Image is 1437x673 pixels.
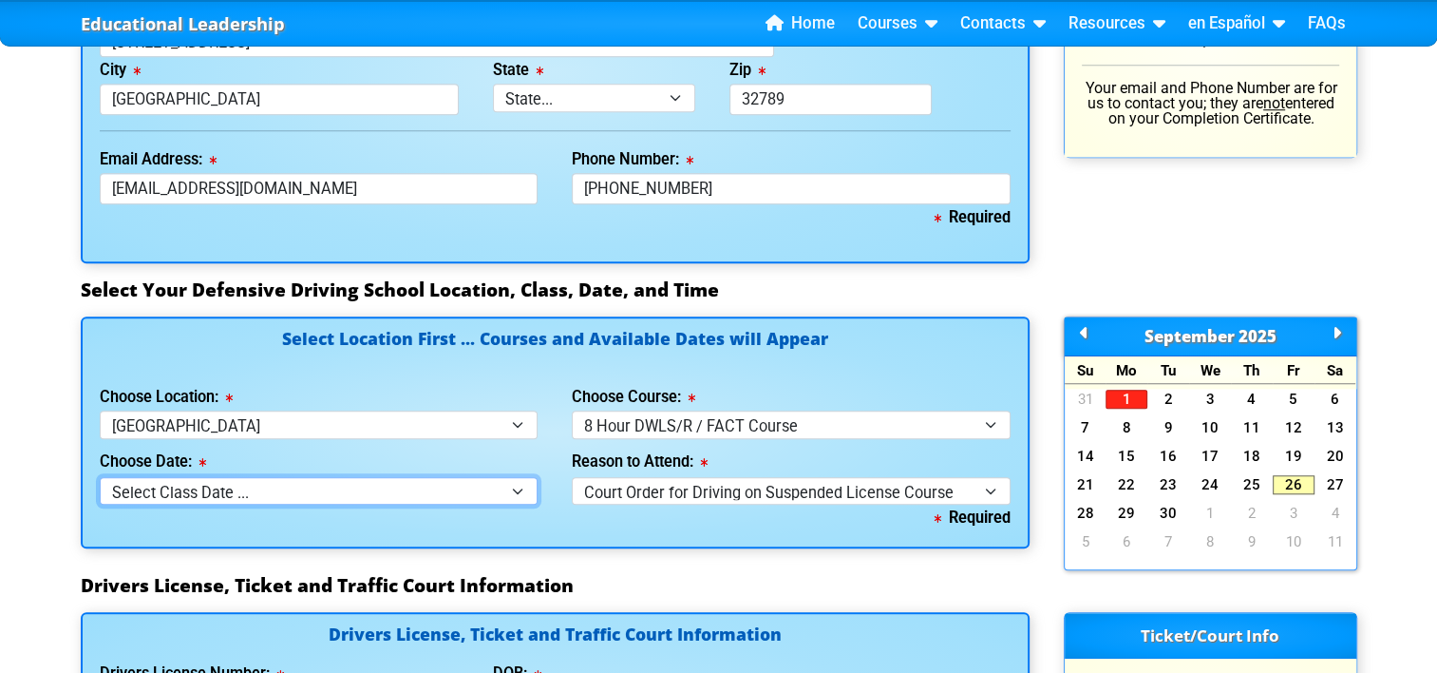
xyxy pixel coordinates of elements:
a: 19 [1273,447,1314,466]
a: 5 [1273,390,1314,409]
a: 4 [1314,504,1356,523]
h4: Select Location First ... Courses and Available Dates will Appear [100,331,1011,370]
label: Email Address: [100,152,217,167]
h3: Ticket/Court Info [1065,613,1356,659]
span: 2025 [1238,325,1276,347]
a: 2 [1147,390,1189,409]
a: 2 [1231,504,1273,523]
input: Tallahassee [100,84,460,115]
a: 17 [1189,447,1231,466]
a: Home [758,10,842,38]
a: 14 [1065,447,1106,466]
h3: Select Your Defensive Driving School Location, Class, Date, and Time [81,279,1357,301]
b: Required [935,509,1011,527]
input: Where we can reach you [572,173,1011,204]
a: 12 [1273,418,1314,437]
a: 10 [1189,418,1231,437]
a: Courses [850,10,945,38]
label: Zip [729,63,766,78]
a: 3 [1273,504,1314,523]
a: 8 [1189,532,1231,551]
p: Your email and Phone Number are for us to contact you; they are entered on your Completion Certif... [1082,81,1339,126]
a: 7 [1065,418,1106,437]
a: 26 [1273,475,1314,494]
a: 6 [1106,532,1147,551]
u: not [1263,94,1285,112]
a: 11 [1314,532,1356,551]
a: 15 [1106,447,1147,466]
a: 29 [1106,504,1147,523]
h3: Drivers License, Ticket and Traffic Court Information [81,574,1357,597]
a: 25 [1231,475,1273,494]
a: 10 [1273,532,1314,551]
a: 28 [1065,504,1106,523]
label: Phone Number: [572,152,693,167]
input: 33123 [729,84,932,115]
a: 6 [1314,390,1356,409]
h4: Drivers License, Ticket and Traffic Court Information [100,626,1011,646]
span: September [1144,325,1235,347]
a: 18 [1231,447,1273,466]
a: 11 [1231,418,1273,437]
a: 1 [1189,504,1231,523]
label: State [493,63,543,78]
input: myname@domain.com [100,173,539,204]
a: 1 [1106,390,1147,409]
a: 13 [1314,418,1356,437]
div: Fr [1273,356,1314,384]
div: Su [1065,356,1106,384]
b: Required [935,208,1011,226]
div: Mo [1106,356,1147,384]
a: Resources [1061,10,1173,38]
a: 23 [1147,475,1189,494]
a: 8 [1106,418,1147,437]
div: Sa [1314,356,1356,384]
label: Choose Course: [572,390,695,405]
a: 5 [1065,532,1106,551]
a: 7 [1147,532,1189,551]
div: Th [1231,356,1273,384]
div: Tu [1147,356,1189,384]
a: en Español [1181,10,1293,38]
a: 16 [1147,447,1189,466]
a: 24 [1189,475,1231,494]
a: 3 [1189,390,1231,409]
div: We [1189,356,1231,384]
a: 30 [1147,504,1189,523]
label: Choose Date: [100,454,206,470]
a: Contacts [953,10,1053,38]
label: Choose Location: [100,390,233,405]
a: 22 [1106,475,1147,494]
a: 4 [1231,390,1273,409]
a: 27 [1314,475,1356,494]
a: 9 [1147,418,1189,437]
a: 20 [1314,447,1356,466]
label: City [100,63,141,78]
a: 31 [1065,390,1106,409]
a: 21 [1065,475,1106,494]
label: Reason to Attend: [572,454,708,470]
a: Educational Leadership [81,9,285,40]
a: 9 [1231,532,1273,551]
a: FAQs [1300,10,1353,38]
